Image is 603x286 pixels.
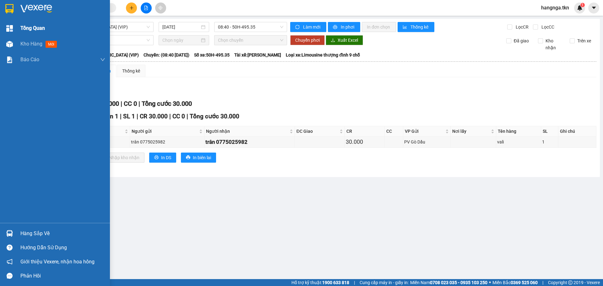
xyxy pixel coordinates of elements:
[542,279,543,286] span: |
[331,38,335,43] span: download
[290,35,325,45] button: Chuyển phơi
[186,155,190,160] span: printer
[496,126,541,137] th: Tên hàng
[338,37,358,44] span: Xuất Excel
[403,137,451,148] td: PV Gò Dầu
[580,3,585,7] sup: 1
[346,138,383,146] div: 30.000
[511,37,531,44] span: Đã giao
[20,41,42,47] span: Kho hàng
[511,280,538,285] strong: 0369 525 060
[405,128,444,135] span: VP Gửi
[181,153,216,163] button: printerIn biên lai
[139,100,140,107] span: |
[162,24,200,30] input: 13/08/2025
[206,128,288,135] span: Người nhận
[141,3,152,13] button: file-add
[234,51,281,58] span: Tài xế: [PERSON_NAME]
[7,259,13,265] span: notification
[513,24,530,30] span: Lọc CR
[296,128,339,135] span: ĐC Giao
[542,138,557,145] div: 1
[398,22,434,32] button: bar-chartThống kê
[142,100,192,107] span: Tổng cước 30.000
[492,279,538,286] span: Miền Bắc
[124,100,137,107] span: CC 0
[120,113,122,120] span: |
[193,154,211,161] span: In biên lai
[404,138,449,145] div: PV Gò Dầu
[144,51,189,58] span: Chuyến: (08:40 [DATE])
[385,126,403,137] th: CC
[20,271,105,281] div: Phản hồi
[489,281,491,284] span: ⚪️
[497,138,540,145] div: vali
[162,37,200,44] input: Chọn ngày
[194,51,230,58] span: Số xe: 50H-495.35
[123,113,135,120] span: SL 1
[172,113,185,120] span: CC 0
[410,279,487,286] span: Miền Nam
[158,6,163,10] span: aim
[539,24,555,30] span: Lọc CC
[362,22,396,32] button: In đơn chọn
[303,24,321,30] span: Làm mới
[333,25,338,30] span: printer
[354,279,355,286] span: |
[291,279,349,286] span: Hỗ trợ kỹ thuật:
[328,22,360,32] button: printerIn phơi
[154,155,159,160] span: printer
[403,25,408,30] span: bar-chart
[286,51,360,58] span: Loại xe: Limousine thượng đỉnh 9 chỗ
[205,138,294,146] div: trân 0775025982
[137,113,138,120] span: |
[6,25,13,32] img: dashboard-icon
[20,24,45,32] span: Tổng Quan
[20,56,39,63] span: Báo cáo
[20,258,95,266] span: Giới thiệu Vexere, nhận hoa hồng
[102,113,118,120] span: Đơn 1
[410,24,429,30] span: Thống kê
[155,3,166,13] button: aim
[190,113,239,120] span: Tổng cước 30.000
[161,154,171,161] span: In DS
[7,273,13,279] span: message
[20,229,105,238] div: Hàng sắp về
[6,41,13,47] img: warehouse-icon
[326,35,363,45] button: downloadXuất Excel
[5,4,14,13] img: logo-vxr
[121,100,122,107] span: |
[591,5,597,11] span: caret-down
[581,3,584,7] span: 1
[322,280,349,285] strong: 1900 633 818
[452,128,490,135] span: Nơi lấy
[536,4,574,12] span: hangnga.tkn
[140,113,168,120] span: CR 30.000
[129,6,134,10] span: plus
[558,126,596,137] th: Ghi chú
[46,41,57,48] span: mới
[7,245,13,251] span: question-circle
[430,280,487,285] strong: 0708 023 035 - 0935 103 250
[126,3,137,13] button: plus
[341,24,355,30] span: In phơi
[543,37,565,51] span: Kho nhận
[588,3,599,13] button: caret-down
[6,230,13,237] img: warehouse-icon
[360,279,409,286] span: Cung cấp máy in - giấy in:
[577,5,583,11] img: icon-new-feature
[20,243,105,252] div: Hướng dẫn sử dụng
[218,35,283,45] span: Chọn chuyến
[97,153,144,163] button: downloadNhập kho nhận
[169,113,171,120] span: |
[218,22,283,32] span: 08:40 - 50H-495.35
[568,280,573,285] span: copyright
[187,113,188,120] span: |
[541,126,558,137] th: SL
[122,67,140,74] div: Thống kê
[131,138,203,145] div: trân 0775025982
[6,57,13,63] img: solution-icon
[100,57,105,62] span: down
[132,128,198,135] span: Người gửi
[295,25,301,30] span: sync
